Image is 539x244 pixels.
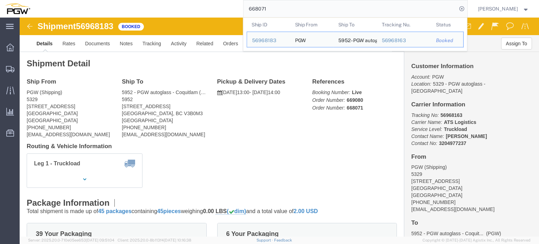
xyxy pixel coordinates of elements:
span: [DATE] 10:16:38 [164,238,191,242]
span: Server: 2025.20.0-710e05ee653 [28,238,114,242]
a: Support [257,238,274,242]
img: logo [5,4,30,14]
th: Status [431,18,464,32]
div: Booked [436,37,458,44]
span: Copyright © [DATE]-[DATE] Agistix Inc., All Rights Reserved [422,237,531,243]
span: Phillip Thornton [478,5,518,13]
div: PGW [295,32,306,47]
th: Ship ID [247,18,290,32]
iframe: FS Legacy Container [20,18,539,237]
a: Feedback [274,238,292,242]
button: [PERSON_NAME] [478,5,530,13]
div: 5952 - PGW autoglass - Coquitlam [338,32,372,47]
th: Ship To [333,18,377,32]
th: Tracking Nu. [377,18,431,32]
span: Client: 2025.20.0-8b113f4 [118,238,191,242]
div: 56968163 [381,37,426,44]
input: Search for shipment number, reference number [244,0,457,17]
th: Ship From [290,18,333,32]
div: 56968183 [252,37,285,44]
table: Search Results [247,18,467,51]
span: [DATE] 09:51:04 [86,238,114,242]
